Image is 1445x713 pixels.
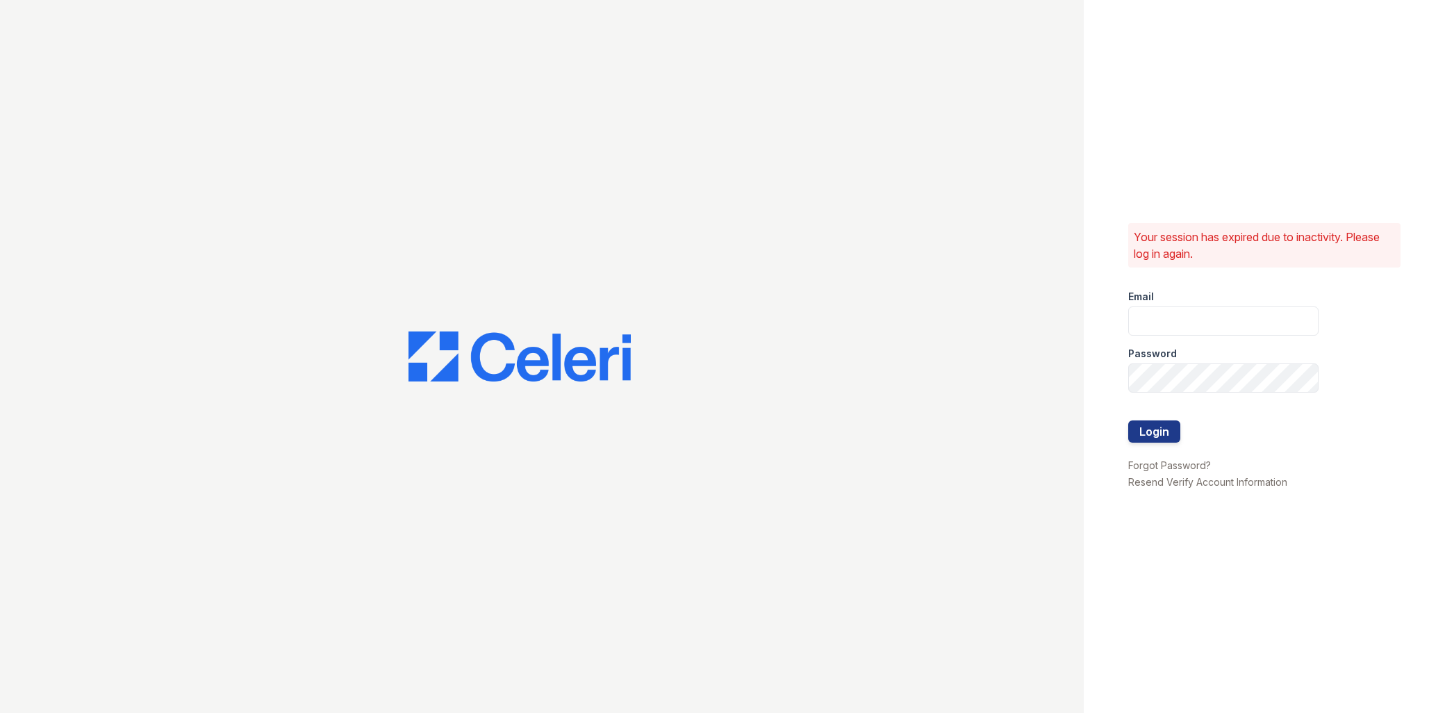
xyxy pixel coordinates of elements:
a: Forgot Password? [1128,459,1211,471]
img: CE_Logo_Blue-a8612792a0a2168367f1c8372b55b34899dd931a85d93a1a3d3e32e68fde9ad4.png [408,331,631,382]
a: Resend Verify Account Information [1128,476,1287,488]
label: Password [1128,347,1177,361]
button: Login [1128,420,1180,443]
p: Your session has expired due to inactivity. Please log in again. [1134,229,1395,262]
label: Email [1128,290,1154,304]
